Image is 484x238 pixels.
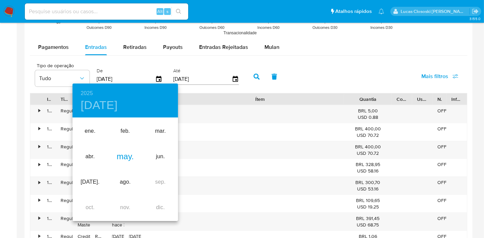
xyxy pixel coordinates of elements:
[72,169,108,195] div: [DATE].
[72,118,108,144] div: ene.
[81,98,118,112] button: [DATE]
[72,144,108,169] div: abr.
[108,169,143,195] div: ago.
[143,118,178,144] div: mar.
[143,144,178,169] div: jun.
[81,89,93,98] button: 2025
[108,118,143,144] div: feb.
[108,144,143,169] div: may.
